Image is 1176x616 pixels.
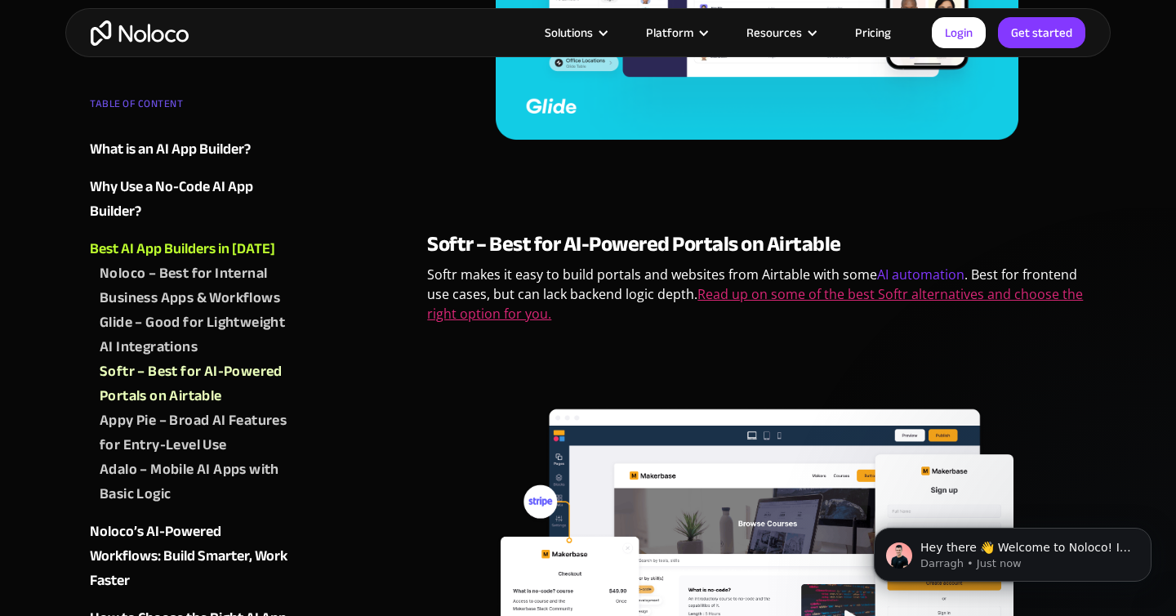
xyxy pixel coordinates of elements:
[100,458,287,507] a: Adalo – Mobile AI Apps with Basic Logic
[100,408,287,458] a: Appy Pie – Broad AI Features for Entry-Level Use
[626,22,726,43] div: Platform
[100,359,287,408] a: Softr – Best for AI-Powered Portals on Airtable
[90,92,287,124] div: TABLE OF CONTENT
[427,224,841,264] strong: Softr – Best for AI-Powered Portals on Airtable
[726,22,835,43] div: Resources
[746,22,802,43] div: Resources
[524,22,626,43] div: Solutions
[849,493,1176,608] iframe: Intercom notifications message
[427,265,1086,336] p: Softr makes it easy to build portals and websites from Airtable with some . Best for frontend use...
[427,344,1086,376] p: ‍
[90,520,287,593] a: ‍Noloco’s AI-Powered Workflows: Build Smarter, Work Faster
[545,22,593,43] div: Solutions
[100,261,287,310] a: Noloco – Best for Internal Business Apps & Workflows
[100,310,287,359] a: Glide – Good for Lightweight AI Integrations
[90,237,287,261] a: Best AI App Builders in [DATE]
[835,22,911,43] a: Pricing
[90,137,251,162] div: What is an AI App Builder?
[427,285,1083,323] a: Read up on some of the best Softr alternatives and choose the right option for you.
[90,237,275,261] div: Best AI App Builders in [DATE]
[998,17,1085,48] a: Get started
[91,20,189,46] a: home
[427,169,1086,201] p: ‍
[877,266,964,283] a: AI automation
[932,17,986,48] a: Login
[90,175,287,224] a: Why Use a No-Code AI App Builder?
[646,22,693,43] div: Platform
[90,137,287,162] a: What is an AI App Builder?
